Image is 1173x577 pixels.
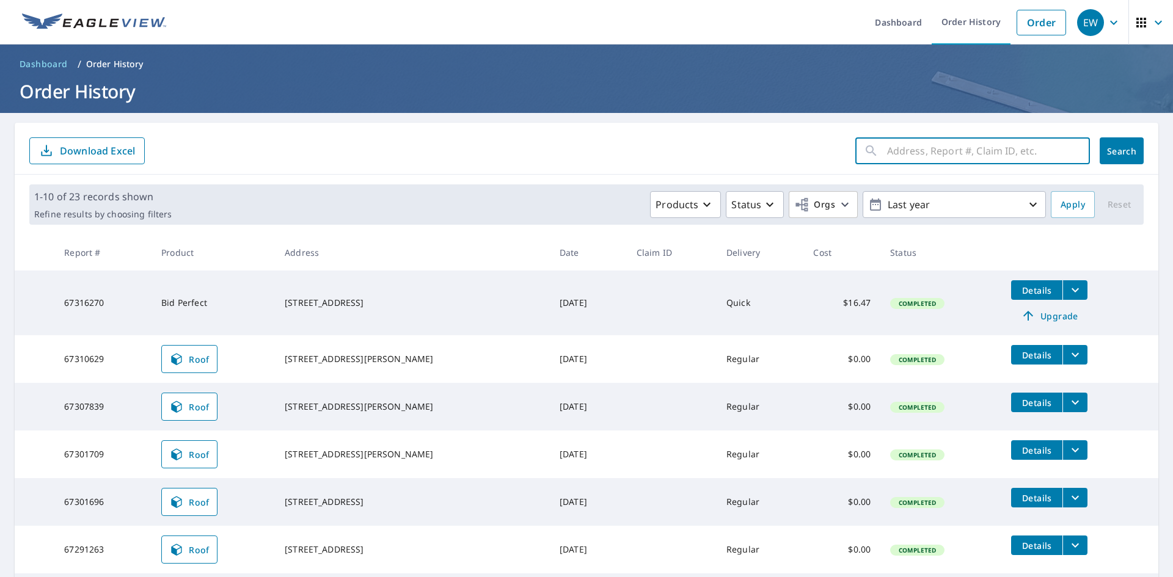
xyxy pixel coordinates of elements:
td: 67310629 [54,335,152,383]
button: Products [650,191,721,218]
a: Roof [161,535,217,564]
td: Regular [717,383,803,430]
button: Status [726,191,784,218]
a: Upgrade [1011,306,1087,325]
th: Date [550,234,627,270]
td: $16.47 [803,270,880,335]
span: Orgs [794,197,835,212]
span: Roof [169,399,210,414]
a: Order [1017,10,1066,35]
span: Completed [891,299,943,308]
th: Claim ID [627,234,717,270]
div: EW [1077,9,1104,36]
p: 1-10 of 23 records shown [34,189,172,204]
button: detailsBtn-67301709 [1011,440,1062,460]
div: [STREET_ADDRESS] [285,297,540,309]
span: Details [1018,445,1055,456]
p: Last year [883,194,1026,216]
span: Completed [891,498,943,507]
button: detailsBtn-67316270 [1011,280,1062,300]
td: [DATE] [550,335,627,383]
button: filesDropdownBtn-67291263 [1062,535,1087,555]
td: 67307839 [54,383,152,430]
span: Details [1018,349,1055,361]
span: Details [1018,540,1055,551]
td: Regular [717,335,803,383]
td: Regular [717,526,803,573]
a: Roof [161,345,217,373]
a: Roof [161,488,217,516]
span: Roof [169,542,210,557]
th: Delivery [717,234,803,270]
td: Regular [717,430,803,478]
button: filesDropdownBtn-67301696 [1062,488,1087,507]
span: Roof [169,447,210,462]
button: Apply [1051,191,1095,218]
span: Completed [891,355,943,364]
button: detailsBtn-67301696 [1011,488,1062,507]
td: [DATE] [550,430,627,478]
td: [DATE] [550,526,627,573]
img: EV Logo [22,13,166,32]
span: Dashboard [20,58,68,70]
span: Upgrade [1018,308,1080,323]
th: Report # [54,234,152,270]
td: [DATE] [550,270,627,335]
button: filesDropdownBtn-67301709 [1062,440,1087,460]
th: Status [880,234,1001,270]
td: [DATE] [550,478,627,526]
p: Products [656,197,698,212]
p: Status [731,197,761,212]
li: / [78,57,81,71]
button: detailsBtn-67291263 [1011,535,1062,555]
nav: breadcrumb [15,54,1158,74]
p: Order History [86,58,144,70]
td: 67291263 [54,526,152,573]
a: Dashboard [15,54,73,74]
div: [STREET_ADDRESS][PERSON_NAME] [285,401,540,413]
th: Product [152,234,275,270]
th: Address [275,234,550,270]
td: $0.00 [803,430,880,478]
span: Completed [891,546,943,554]
button: Orgs [789,191,858,218]
td: 67301709 [54,430,152,478]
div: [STREET_ADDRESS] [285,496,540,508]
span: Completed [891,451,943,459]
td: Regular [717,478,803,526]
span: Details [1018,492,1055,504]
span: Roof [169,352,210,366]
button: filesDropdownBtn-67307839 [1062,393,1087,412]
td: $0.00 [803,383,880,430]
td: Bid Perfect [152,270,275,335]
div: [STREET_ADDRESS][PERSON_NAME] [285,448,540,460]
input: Address, Report #, Claim ID, etc. [887,134,1090,168]
button: detailsBtn-67310629 [1011,345,1062,365]
span: Apply [1061,197,1085,212]
h1: Order History [15,79,1158,104]
button: Last year [863,191,1046,218]
div: [STREET_ADDRESS][PERSON_NAME] [285,353,540,365]
td: Quick [717,270,803,335]
td: $0.00 [803,335,880,383]
button: Search [1100,137,1144,164]
p: Download Excel [60,144,135,158]
button: filesDropdownBtn-67310629 [1062,345,1087,365]
a: Roof [161,393,217,421]
span: Details [1018,397,1055,408]
p: Refine results by choosing filters [34,209,172,220]
td: $0.00 [803,478,880,526]
span: Roof [169,495,210,509]
button: detailsBtn-67307839 [1011,393,1062,412]
th: Cost [803,234,880,270]
td: 67301696 [54,478,152,526]
td: [DATE] [550,383,627,430]
td: 67316270 [54,270,152,335]
div: [STREET_ADDRESS] [285,543,540,556]
a: Roof [161,440,217,468]
td: $0.00 [803,526,880,573]
span: Search [1109,145,1134,157]
button: Download Excel [29,137,145,164]
span: Details [1018,285,1055,296]
span: Completed [891,403,943,412]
